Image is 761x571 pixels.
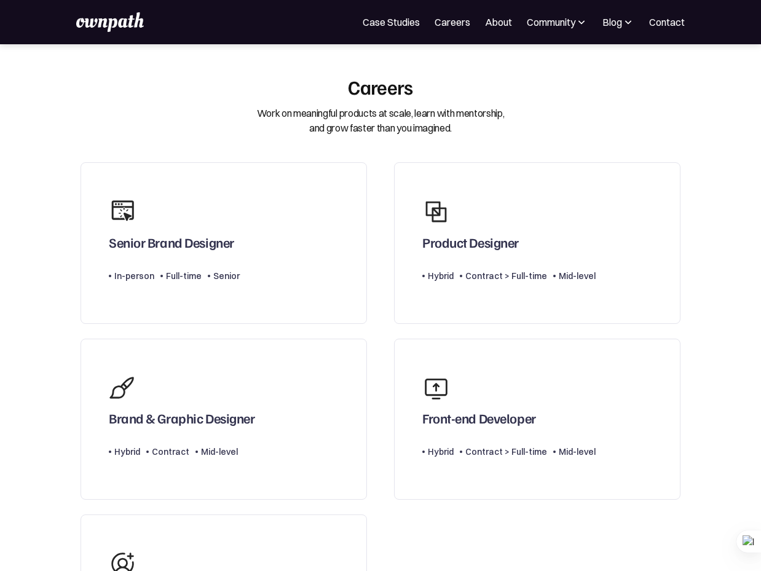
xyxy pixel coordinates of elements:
[394,162,680,323] a: Product DesignerHybridContract > Full-timeMid-level
[559,269,596,283] div: Mid-level
[527,15,575,30] div: Community
[602,15,634,30] div: Blog
[166,269,202,283] div: Full-time
[348,75,413,98] div: Careers
[422,234,519,250] div: Product Designer
[527,15,588,30] div: Community
[109,410,254,426] div: Brand & Graphic Designer
[602,15,622,30] div: Blog
[394,339,680,500] a: Front-end DeveloperHybridContract > Full-timeMid-level
[559,444,596,459] div: Mid-level
[649,15,685,30] a: Contact
[109,234,234,250] div: Senior Brand Designer
[213,269,240,283] div: Senior
[422,410,536,426] div: Front-end Developer
[152,444,189,459] div: Contract
[428,269,454,283] div: Hybrid
[428,444,454,459] div: Hybrid
[114,269,154,283] div: In-person
[435,15,470,30] a: Careers
[81,162,367,323] a: Senior Brand DesignerIn-personFull-timeSenior
[465,269,547,283] div: Contract > Full-time
[81,339,367,500] a: Brand & Graphic DesignerHybridContractMid-level
[201,444,238,459] div: Mid-level
[485,15,512,30] a: About
[257,106,505,135] div: Work on meaningful products at scale, learn with mentorship, and grow faster than you imagined.
[363,15,420,30] a: Case Studies
[465,444,547,459] div: Contract > Full-time
[114,444,140,459] div: Hybrid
